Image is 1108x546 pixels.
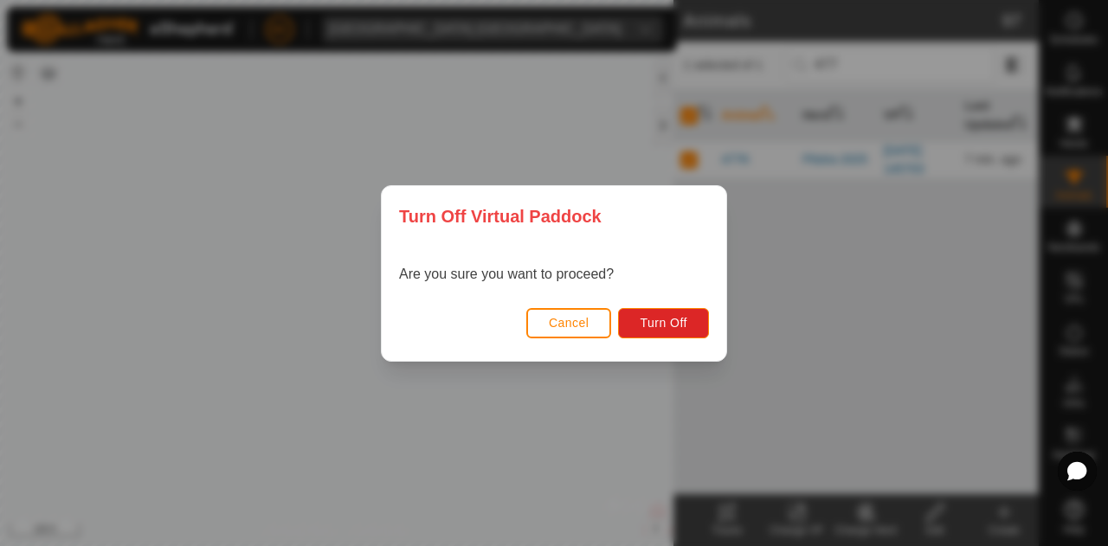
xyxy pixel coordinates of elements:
p: Are you sure you want to proceed? [399,264,614,285]
span: Cancel [549,316,589,330]
span: Turn Off [640,316,687,330]
button: Turn Off [618,307,709,337]
span: Turn Off Virtual Paddock [399,203,602,229]
button: Cancel [526,307,612,337]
